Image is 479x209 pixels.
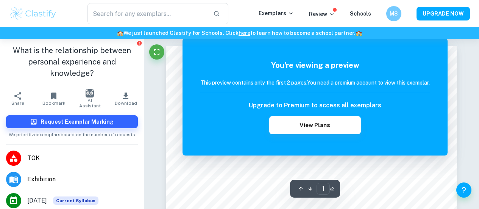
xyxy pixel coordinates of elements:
p: Review [309,10,335,18]
span: 🏫 [356,30,362,36]
button: Help and Feedback [456,182,471,198]
span: Download [115,101,137,106]
img: Clastify logo [9,6,57,21]
button: UPGRADE NOW [417,7,470,20]
div: This exemplar is based on the current syllabus. Feel free to refer to it for inspiration/ideas wh... [53,196,98,205]
input: Search for any exemplars... [87,3,207,24]
h6: We just launched Clastify for Schools. Click to learn how to become a school partner. [2,29,477,37]
button: Bookmark [36,88,72,109]
button: MS [386,6,401,21]
button: AI Assistant [72,88,108,109]
span: / 2 [330,185,334,192]
span: Current Syllabus [53,196,98,205]
span: Exhibition [27,175,138,184]
h5: You're viewing a preview [200,60,430,71]
button: Request Exemplar Marking [6,115,138,128]
h6: This preview contains only the first 2 pages. You need a premium account to view this exemplar. [200,79,430,87]
img: AI Assistant [86,89,94,97]
span: 🏫 [117,30,123,36]
span: Share [11,101,24,106]
span: We prioritize exemplars based on the number of requests [9,128,135,138]
span: AI Assistant [76,98,103,108]
span: [DATE] [27,196,47,205]
span: TOK [27,154,138,163]
h1: What is the relationship between personal experience and knowledge? [6,45,138,79]
h6: Upgrade to Premium to access all exemplars [249,101,381,110]
button: Download [108,88,144,109]
button: Fullscreen [149,44,164,60]
p: Exemplars [259,9,294,17]
span: Bookmark [42,101,66,106]
button: Report issue [137,40,142,46]
button: View Plans [269,116,361,134]
h6: MS [390,9,398,18]
a: here [239,30,250,36]
a: Schools [350,11,371,17]
h6: Request Exemplar Marking [41,118,114,126]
